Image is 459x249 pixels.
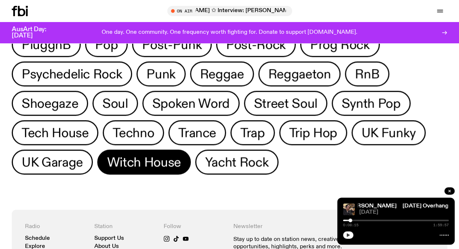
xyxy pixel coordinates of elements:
h4: Station [94,223,156,230]
button: UK Garage [12,149,93,174]
span: Trip Hop [289,126,337,140]
span: UK Garage [22,155,83,169]
button: Synth Pop [332,91,411,116]
span: 0:08:15 [343,223,358,227]
button: Trance [168,120,226,145]
span: Psychedelic Rock [22,67,122,81]
button: RnB [345,61,389,86]
span: Shoegaze [22,96,78,111]
span: Post-Punk [142,37,202,52]
button: Punk [136,61,186,86]
span: Synth Pop [342,96,401,111]
span: Yacht Rock [205,155,269,169]
span: Tech House [22,126,88,140]
span: RnB [355,67,379,81]
a: Schedule [25,236,50,241]
button: PluggnB [12,32,81,57]
span: PluggnB [22,37,71,52]
button: Psychedelic Rock [12,61,132,86]
h4: Follow [164,223,226,230]
span: Pop [95,37,118,52]
a: [DATE] Overhang with Bec [PERSON_NAME] [276,203,397,209]
span: Techno [113,126,154,140]
p: One day. One community. One frequency worth fighting for. Donate to support [DOMAIN_NAME]. [102,29,357,36]
button: Reggaeton [258,61,341,86]
a: Support Us [94,236,124,241]
button: Street Soul [244,91,327,116]
button: On AirArvos with [PERSON_NAME] ✩ Interview: [PERSON_NAME] [167,6,292,16]
button: UK Funky [351,120,426,145]
span: Trap [240,126,265,140]
button: Post-Rock [216,32,296,57]
button: Reggae [190,61,254,86]
span: Spoken Word [152,96,230,111]
button: Pop [85,32,128,57]
h3: AusArt Day: [DATE] [12,26,59,39]
h4: Radio [25,223,87,230]
span: 1:59:57 [433,223,449,227]
span: Reggae [200,67,244,81]
button: Shoegaze [12,91,88,116]
span: [DATE] [359,210,449,215]
span: Prog Rock [310,37,370,52]
span: Trance [178,126,216,140]
span: Witch House [107,155,181,169]
span: Reggaeton [268,67,331,81]
button: Witch House [97,149,191,174]
button: Yacht Rock [195,149,278,174]
span: Street Soul [254,96,317,111]
span: Punk [146,67,176,81]
h4: Newsletter [233,223,365,230]
span: Soul [102,96,128,111]
button: Spoken Word [142,91,240,116]
span: Post-Rock [226,37,286,52]
button: Trap [230,120,275,145]
button: Soul [92,91,138,116]
button: Techno [103,120,164,145]
button: Post-Punk [132,32,212,57]
span: UK Funky [361,126,416,140]
button: Trip Hop [279,120,347,145]
button: Tech House [12,120,98,145]
button: Prog Rock [300,32,380,57]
